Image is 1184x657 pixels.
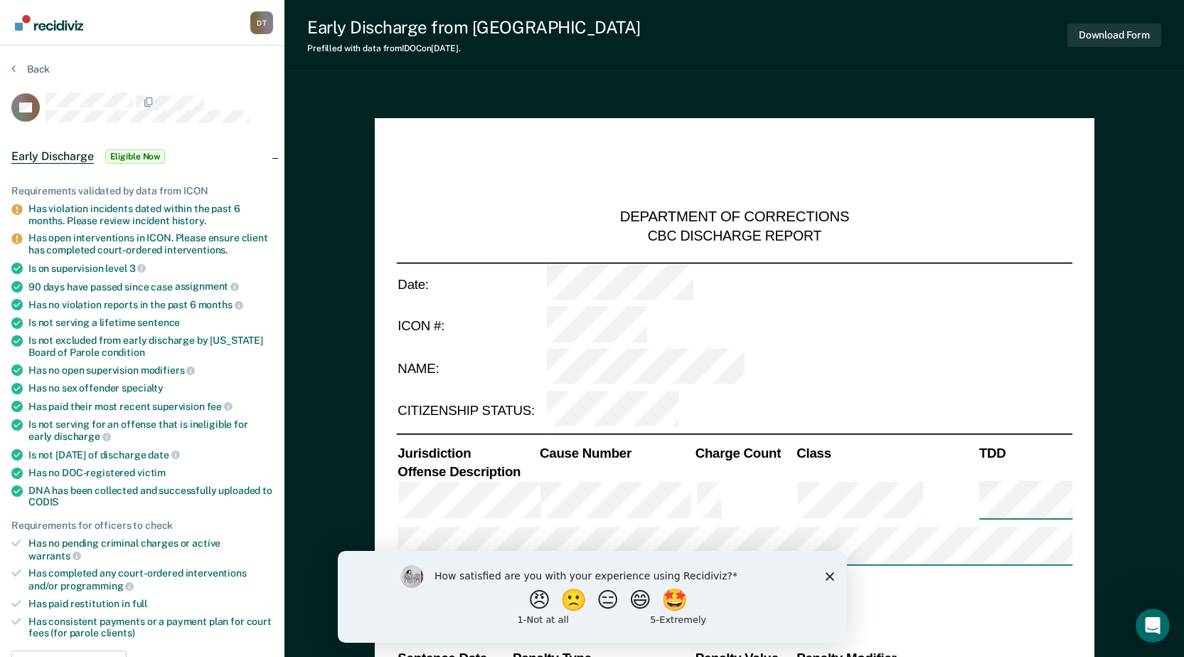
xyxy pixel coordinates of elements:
div: DEPARTMENT OF CORRECTIONS [619,208,849,227]
th: Class [795,445,978,462]
span: date [148,449,179,461]
span: fee [207,401,233,412]
span: Early Discharge [11,149,94,164]
span: programming [60,580,134,592]
iframe: Intercom live chat [1136,609,1170,643]
th: Offense Description [396,462,538,479]
span: 3 [129,263,146,274]
th: Charge Count [693,445,795,462]
div: Has violation incidents dated within the past 6 months. Please review incident history. [28,203,273,227]
span: discharge [54,431,111,442]
span: CODIS [28,496,58,508]
th: TDD [978,445,1072,462]
span: condition [102,347,145,358]
div: Has completed any court-ordered interventions and/or [28,567,273,592]
button: Download Form [1067,23,1161,47]
span: victim [137,467,166,478]
td: ICON #: [396,305,545,347]
div: Is on supervision level [28,262,273,275]
div: D T [250,11,273,34]
div: Has no sex offender [28,382,273,394]
span: warrants [28,550,81,562]
span: assignment [175,280,239,292]
div: Has no pending criminal charges or active [28,537,273,562]
div: Is not excluded from early discharge by [US_STATE] Board of Parole [28,335,273,359]
div: Has no violation reports in the past 6 [28,298,273,311]
button: Profile dropdown button [250,11,273,34]
span: modifiers [141,364,196,376]
span: clients) [101,627,135,638]
span: full [132,598,147,609]
span: specialty [122,382,164,394]
div: Has consistent payments or a payment plan for court fees (for parole [28,616,273,640]
div: Requirements for officers to check [11,520,273,532]
img: Recidiviz [15,15,83,31]
div: Is not serving for an offense that is ineligible for early [28,419,273,443]
div: DNA has been collected and successfully uploaded to [28,485,273,509]
th: Start Date [693,580,1072,597]
button: Back [11,63,50,75]
span: sentence [137,317,180,328]
td: Date: [396,263,545,305]
div: Has no open supervision [28,364,273,377]
div: Has paid restitution in [28,598,273,610]
div: Prefilled with data from IDOC on [DATE] . [307,43,641,53]
div: Is not serving a lifetime [28,317,273,329]
div: Requirements validated by data from ICON [11,185,273,197]
div: CBC DISCHARGE REPORT [647,227,821,245]
div: Early Discharge from [GEOGRAPHIC_DATA] [307,17,641,38]
div: Has no DOC-registered [28,467,273,479]
td: NAME: [396,347,545,389]
div: Is not [DATE] of discharge [28,448,273,461]
td: CITIZENSHIP STATUS: [396,389,545,431]
span: Eligible Now [105,149,166,164]
span: months [198,299,243,310]
iframe: Survey by Kim from Recidiviz [338,551,847,643]
th: Jurisdiction [396,445,538,462]
div: Has paid their most recent supervision [28,400,273,413]
div: 90 days have passed since case [28,280,273,293]
div: Has open interventions in ICON. Please ensure client has completed court-ordered interventions. [28,232,273,256]
th: Cause Number [538,445,694,462]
